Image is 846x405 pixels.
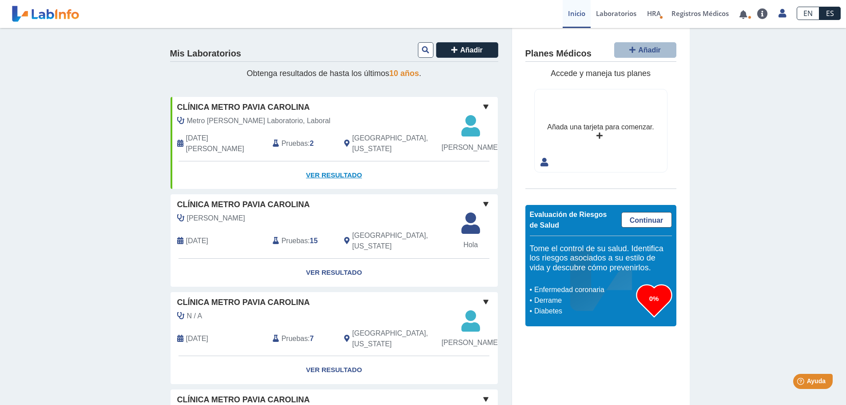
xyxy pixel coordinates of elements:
a: Ver resultado [171,259,498,287]
font: ES [826,8,834,18]
font: [DATE] [186,237,208,245]
font: [GEOGRAPHIC_DATA], [US_STATE] [352,134,428,152]
font: Obtenga resultados de hasta los últimos [246,69,389,78]
span: Carolina, Puerto Rico [352,133,450,154]
font: Pruebas [282,335,308,342]
font: Registros Médicos [671,9,729,18]
font: Enfermedad coronaria [534,286,604,293]
font: [DATE][PERSON_NAME] [186,134,244,152]
font: Clínica Metro Pavia Carolina [177,298,310,307]
a: Continuar [621,212,672,228]
font: Planes Médicos [525,48,592,58]
font: [PERSON_NAME] [187,214,245,222]
span: N / A [187,311,203,321]
a: Ver resultado [171,161,498,189]
font: Pruebas [282,237,308,245]
font: Accede y maneja tus planes [551,69,651,78]
font: Evaluación de Riesgos de Salud [530,211,607,229]
span: Almonte, César [187,213,245,224]
font: Clínica Metro Pavia Carolina [177,200,310,209]
font: [GEOGRAPHIC_DATA], [US_STATE] [352,232,428,250]
font: 2 [310,140,314,147]
font: . [419,69,421,78]
button: Añadir [436,42,498,58]
span: Carolina, Puerto Rico [352,328,450,349]
font: Añadir [638,46,661,54]
font: HRA [647,9,661,18]
span: 03-07-2025 [186,333,208,344]
font: Pruebas [282,140,308,147]
span: 12 de julio de 2025 [186,236,208,246]
font: Inicio [568,9,585,18]
a: Ver resultado [171,356,498,384]
font: 0% [649,295,659,302]
font: Diabetes [534,307,562,315]
font: Ver resultado [306,366,362,373]
font: : [308,237,310,245]
font: [PERSON_NAME] [441,339,500,346]
font: Ver resultado [306,269,362,276]
font: Ver resultado [306,171,362,179]
font: EN [803,8,813,18]
font: N / A [187,312,203,320]
font: Continuar [630,217,663,224]
span: 15 de agosto de 2025 [186,133,266,154]
font: [DATE] [186,335,208,342]
font: Derrame [534,297,562,304]
font: [GEOGRAPHIC_DATA], [US_STATE] [352,329,428,348]
font: Hola [463,241,478,249]
font: Laboratorios [596,9,636,18]
font: 15 [310,237,318,245]
font: 7 [310,335,314,342]
span: Carolina, Puerto Rico [352,230,450,252]
font: Clínica Metro Pavia Carolina [177,103,310,112]
font: Mis Laboratorios [170,48,241,58]
font: : [308,335,310,342]
font: : [308,140,310,147]
font: Tome el control de su salud. Identifica los riesgos asociados a su estilo de vida y descubre cómo... [530,244,663,272]
span: Metro Pavía Laboratorio, Laboral [187,116,331,126]
font: Añada una tarjeta para comenzar. [547,123,654,131]
font: Añadir [460,46,483,54]
font: Metro [PERSON_NAME] Laboratorio, Laboral [187,117,331,124]
font: [PERSON_NAME] [441,144,500,151]
font: Clínica Metro Pavia Carolina [177,395,310,404]
iframe: Lanzador de widgets de ayuda [767,370,836,395]
font: 10 años [389,69,419,78]
button: Añadir [614,42,676,58]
